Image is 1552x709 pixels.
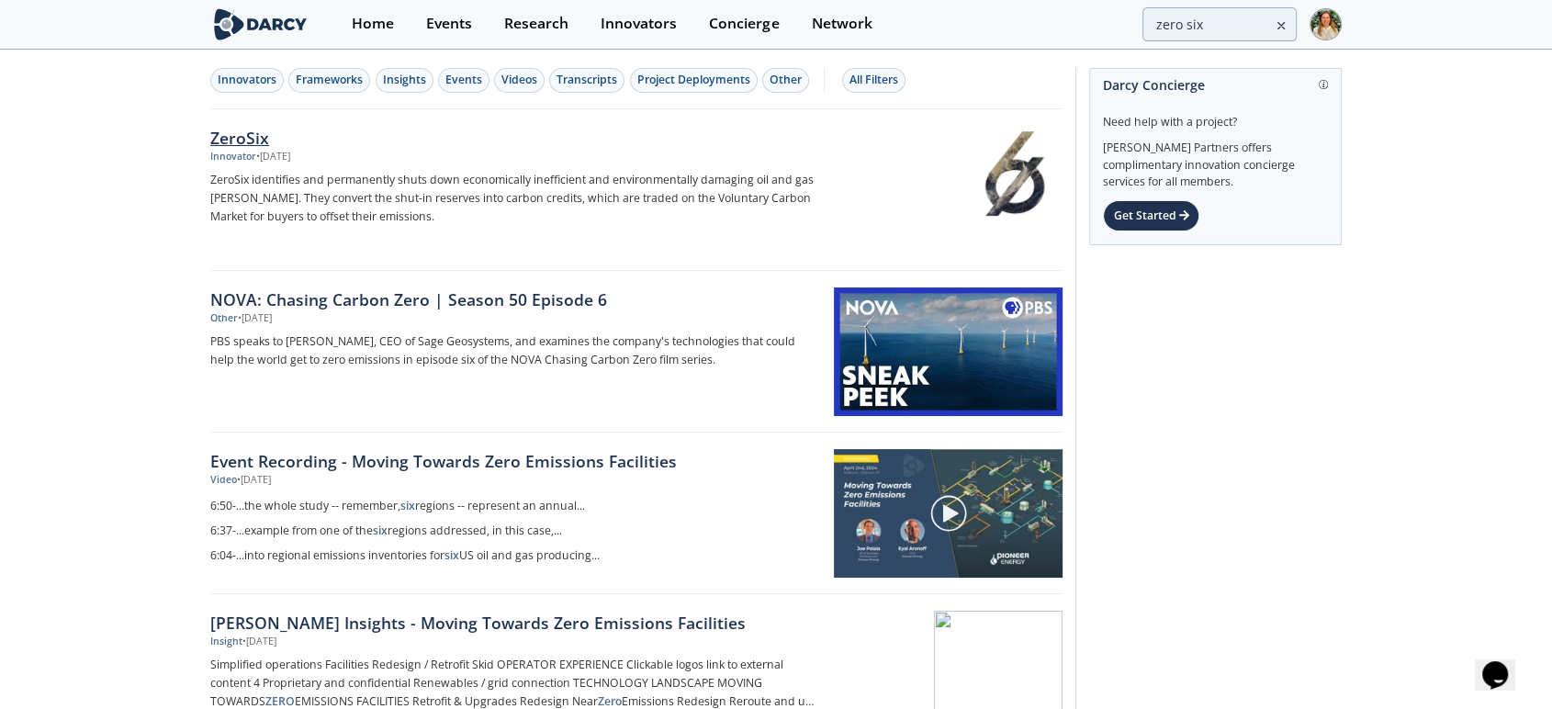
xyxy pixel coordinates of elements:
div: Transcripts [557,72,617,88]
img: ZeroSix [970,129,1060,219]
strong: six [400,498,415,513]
img: information.svg [1319,80,1329,90]
p: ZeroSix identifies and permanently shuts down economically inefficient and environmentally damagi... [210,171,818,226]
div: [PERSON_NAME] Partners offers complimentary innovation concierge services for all members. [1103,130,1328,191]
img: logo-wide.svg [210,8,310,40]
img: Profile [1310,8,1342,40]
button: Transcripts [549,68,624,93]
button: All Filters [842,68,905,93]
div: Project Deployments [637,72,750,88]
strong: six [444,547,459,563]
strong: ZERO [265,693,295,709]
div: Concierge [709,17,779,31]
div: Innovators [601,17,677,31]
a: NOVA: Chasing Carbon Zero | Season 50 Episode 6 Other •[DATE] PBS speaks to [PERSON_NAME], CEO of... [210,271,1063,433]
div: Other [210,311,238,326]
strong: six [373,523,388,538]
div: Need help with a project? [1103,101,1328,130]
button: Videos [494,68,545,93]
button: Insights [376,68,433,93]
img: play-chapters-gray.svg [929,494,968,533]
a: 6:04-...into regional emissions inventories forsixUS oil and gas producing... [210,544,821,568]
div: Events [426,17,472,31]
div: Darcy Concierge [1103,69,1328,101]
strong: Zero [598,693,622,709]
a: 6:50-...the whole study -- remember,sixregions -- represent an annual... [210,494,821,519]
p: PBS speaks to [PERSON_NAME], CEO of Sage Geosystems, and examines the company's technologies that... [210,332,818,369]
button: Other [762,68,809,93]
div: Videos [501,72,537,88]
div: Get Started [1103,200,1199,231]
iframe: chat widget [1475,636,1534,691]
input: Advanced Search [1142,7,1297,41]
div: • [DATE] [242,635,276,649]
button: Events [438,68,489,93]
div: Research [504,17,568,31]
div: • [DATE] [237,473,271,488]
div: Home [352,17,394,31]
a: ZeroSix Innovator •[DATE] ZeroSix identifies and permanently shuts down economically inefficient ... [210,109,1063,271]
div: Network [811,17,872,31]
div: Innovator [210,150,256,164]
button: Project Deployments [630,68,758,93]
button: Innovators [210,68,284,93]
div: • [DATE] [238,311,272,326]
div: Events [445,72,482,88]
div: ZeroSix [210,126,818,150]
div: Innovators [218,72,276,88]
div: Video [210,473,237,488]
div: Other [770,72,802,88]
div: [PERSON_NAME] Insights - Moving Towards Zero Emissions Facilities [210,611,818,635]
div: NOVA: Chasing Carbon Zero | Season 50 Episode 6 [210,287,818,311]
div: • [DATE] [256,150,290,164]
div: Insight [210,635,242,649]
div: Frameworks [296,72,363,88]
a: Event Recording - Moving Towards Zero Emissions Facilities [210,449,821,473]
a: 6:37-...example from one of thesixregions addressed, in this case,... [210,519,821,544]
div: Insights [383,72,426,88]
button: Frameworks [288,68,370,93]
div: All Filters [849,72,898,88]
